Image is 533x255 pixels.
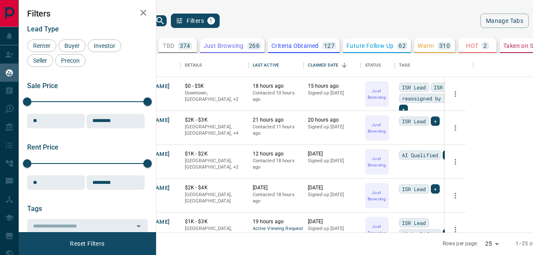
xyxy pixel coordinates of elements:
div: Buyer [59,39,86,52]
p: Just Browsing [366,122,388,134]
p: 18 hours ago [253,83,299,90]
div: Status [361,53,395,77]
span: AI Qualified [402,151,438,159]
button: Filters1 [171,14,220,28]
p: $2K - $4K [185,184,244,191]
button: Manage Tabs [480,14,529,28]
span: Sale Price [27,82,58,90]
div: Precon [55,54,86,67]
span: ISR Lead [402,117,426,125]
div: Renter [27,39,56,52]
p: West End, Toronto [185,90,244,103]
span: ISR Lead [402,185,426,193]
p: 20 hours ago [308,116,357,124]
p: Contacted 10 hours ago [253,90,299,103]
h2: Filters [27,8,148,19]
button: search button [154,15,167,26]
div: Claimed Date [308,53,339,77]
p: [DATE] [308,218,357,225]
div: Details [181,53,248,77]
p: Signed up [DATE] [308,158,357,164]
p: $1K - $2K [185,150,244,158]
div: Seller [27,54,53,67]
div: Claimed Date [304,53,361,77]
div: + [431,184,440,194]
div: Last Active [253,53,279,77]
button: more [449,189,462,202]
p: Toronto [185,225,244,238]
p: Signed up [DATE] [308,225,357,232]
span: + [434,117,437,125]
div: Details [185,53,202,77]
span: + [434,185,437,193]
p: Contacted 18 hours ago [253,158,299,171]
p: Just Browsing [204,43,244,49]
div: Last Active [248,53,304,77]
p: Signed up [DATE] [308,90,357,97]
span: Seller [30,57,50,64]
p: 310 [439,43,450,49]
button: Open [133,220,145,232]
p: Future Follow Up [346,43,393,49]
span: Rent Price [27,143,59,151]
p: Contacted 18 hours ago [253,191,299,205]
p: 21 hours ago [253,116,299,124]
span: Investor [91,42,118,49]
span: ISR Lead [402,219,426,227]
div: Tags [395,53,473,77]
div: Status [365,53,381,77]
button: Sort [338,59,350,71]
div: + [399,105,408,114]
p: Just Browsing [366,223,388,236]
p: HOT [466,43,478,49]
span: Active Viewing Request [253,225,299,233]
span: reassigned by [PERSON_NAME] [402,94,466,103]
p: Signed up [DATE] [308,191,357,198]
div: + [443,150,452,160]
p: TBD [163,43,174,49]
button: more [449,88,462,100]
span: Lead Type [27,25,59,33]
p: $0 - $5K [185,83,244,90]
p: Rows per page: [443,240,478,247]
p: Just Browsing [366,155,388,168]
span: 1 [208,18,214,24]
span: ISR Lead [434,83,458,91]
p: [DATE] [253,184,299,191]
p: 19 hours ago [253,218,299,225]
p: Contacted 18 hours ago [253,232,299,245]
div: Investor [88,39,121,52]
span: Buyer [61,42,83,49]
p: Just Browsing [366,189,388,202]
span: Tags [27,205,42,213]
p: 12 hours ago [253,150,299,158]
span: Precon [58,57,83,64]
div: + [431,116,440,126]
button: Reset Filters [64,236,110,251]
span: AI Qualified [402,230,438,238]
button: more [449,155,462,168]
p: 127 [324,43,335,49]
p: $2K - $3K [185,116,244,124]
button: more [449,223,462,236]
p: $1K - $3K [185,218,244,225]
span: + [402,105,405,114]
p: Warm [418,43,434,49]
div: Tags [399,53,410,77]
p: 2 [483,43,487,49]
span: Renter [30,42,53,49]
p: Criteria Obtained [271,43,319,49]
span: ISR Lead [402,83,426,91]
p: Just Browsing [366,88,388,100]
p: [DATE] [308,150,357,158]
button: more [449,122,462,134]
p: [GEOGRAPHIC_DATA], [GEOGRAPHIC_DATA] [185,191,244,205]
p: 15 hours ago [308,83,357,90]
p: 374 [180,43,190,49]
p: 266 [249,43,260,49]
p: [DATE] [308,184,357,191]
div: 25 [482,238,502,250]
p: York Crosstown, Toronto [185,158,244,171]
p: 62 [399,43,406,49]
div: Name [121,53,181,77]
